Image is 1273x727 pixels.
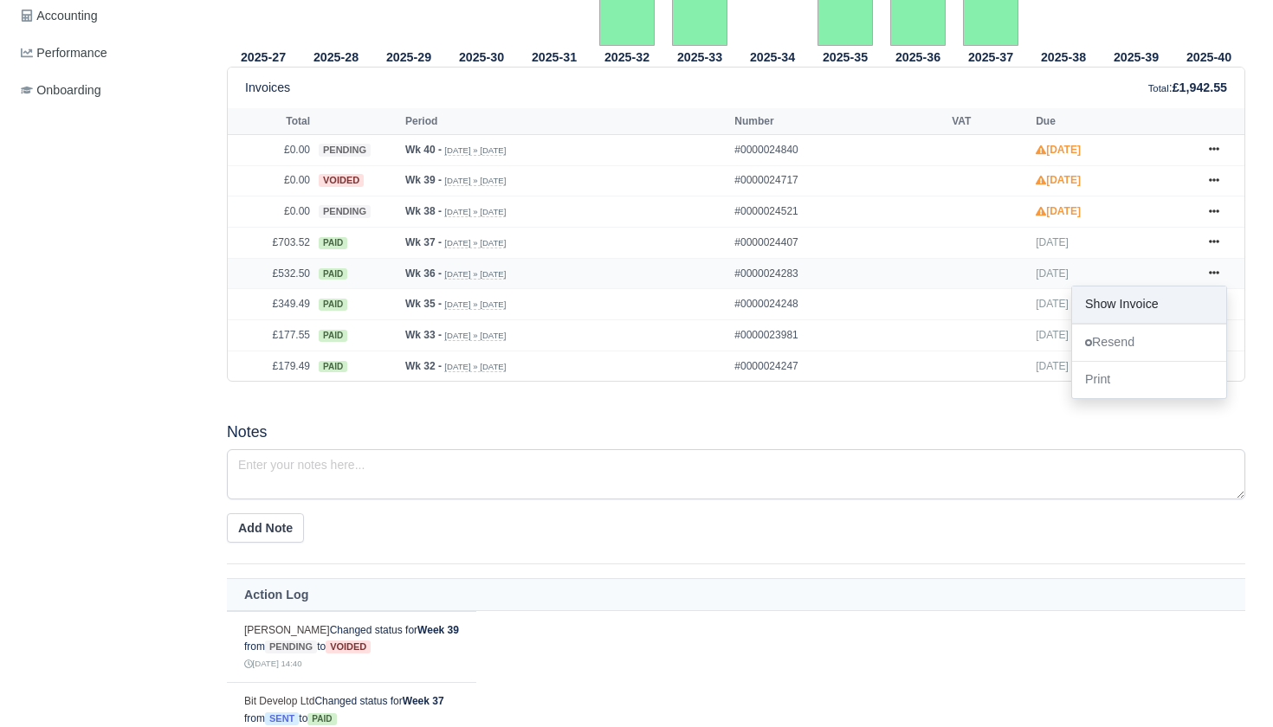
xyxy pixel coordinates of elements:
[1072,286,1226,323] a: Show Invoice
[405,267,442,280] strong: Wk 36 -
[1148,78,1227,98] div: :
[591,47,663,68] th: 2025-32
[730,351,947,381] td: #0000024247
[444,362,506,372] small: [DATE] » [DATE]
[405,329,442,341] strong: Wk 33 -
[947,108,1031,134] th: VAT
[444,238,506,248] small: [DATE] » [DATE]
[228,351,314,381] td: £179.49
[319,268,347,280] span: paid
[228,289,314,320] td: £349.49
[244,624,330,636] a: [PERSON_NAME]
[954,47,1027,68] th: 2025-37
[319,174,364,187] span: voided
[319,361,347,373] span: paid
[730,319,947,351] td: #0000023981
[244,659,301,668] small: [DATE] 14:40
[1036,174,1081,186] strong: [DATE]
[1036,144,1081,156] strong: [DATE]
[1036,267,1069,280] span: [DATE]
[265,712,299,725] span: sent
[228,108,314,134] th: Total
[1173,80,1227,94] strong: £1,942.55
[1031,108,1192,134] th: Due
[663,47,736,68] th: 2025-33
[319,144,371,157] span: pending
[1100,47,1173,68] th: 2025-39
[1148,83,1169,93] small: Total
[1072,361,1226,397] a: Print
[1186,644,1273,727] iframe: Chat Widget
[444,176,506,186] small: [DATE] » [DATE]
[730,227,947,258] td: #0000024407
[227,611,476,683] td: Changed status for from to
[319,237,347,249] span: paid
[265,640,317,653] span: pending
[444,145,506,156] small: [DATE] » [DATE]
[518,47,591,68] th: 2025-31
[730,165,947,196] td: #0000024717
[1036,236,1069,248] span: [DATE]
[227,423,1245,441] h5: Notes
[227,513,304,543] button: Add Note
[307,713,336,725] span: paid
[14,36,206,70] a: Performance
[403,695,444,707] strong: Week 37
[227,47,300,68] th: 2025-27
[228,227,314,258] td: £703.52
[21,43,107,63] span: Performance
[730,196,947,228] td: #0000024521
[1036,360,1069,372] span: [DATE]
[228,196,314,228] td: £0.00
[405,174,442,186] strong: Wk 39 -
[319,299,347,311] span: paid
[319,330,347,342] span: paid
[730,258,947,289] td: #0000024283
[244,695,314,707] a: Bit Develop Ltd
[1027,47,1100,68] th: 2025-38
[730,108,947,134] th: Number
[405,360,442,372] strong: Wk 32 -
[882,47,954,68] th: 2025-36
[405,144,442,156] strong: Wk 40 -
[1072,324,1226,360] a: Resend
[21,6,98,26] span: Accounting
[1036,205,1081,217] strong: [DATE]
[21,80,101,100] span: Onboarding
[326,640,371,653] span: voided
[372,47,445,68] th: 2025-29
[405,205,442,217] strong: Wk 38 -
[1036,329,1069,341] span: [DATE]
[228,134,314,165] td: £0.00
[730,134,947,165] td: #0000024840
[444,331,506,341] small: [DATE] » [DATE]
[228,258,314,289] td: £532.50
[227,579,1245,611] th: Action Log
[444,269,506,280] small: [DATE] » [DATE]
[300,47,372,68] th: 2025-28
[445,47,518,68] th: 2025-30
[444,299,506,310] small: [DATE] » [DATE]
[730,289,947,320] td: #0000024248
[319,205,371,218] span: pending
[1036,298,1069,310] span: [DATE]
[228,165,314,196] td: £0.00
[736,47,809,68] th: 2025-34
[405,236,442,248] strong: Wk 37 -
[245,80,290,95] h6: Invoices
[809,47,882,68] th: 2025-35
[401,108,730,134] th: Period
[228,319,314,351] td: £177.55
[14,74,206,107] a: Onboarding
[444,207,506,217] small: [DATE] » [DATE]
[1173,47,1245,68] th: 2025-40
[417,624,459,636] strong: Week 39
[405,298,442,310] strong: Wk 35 -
